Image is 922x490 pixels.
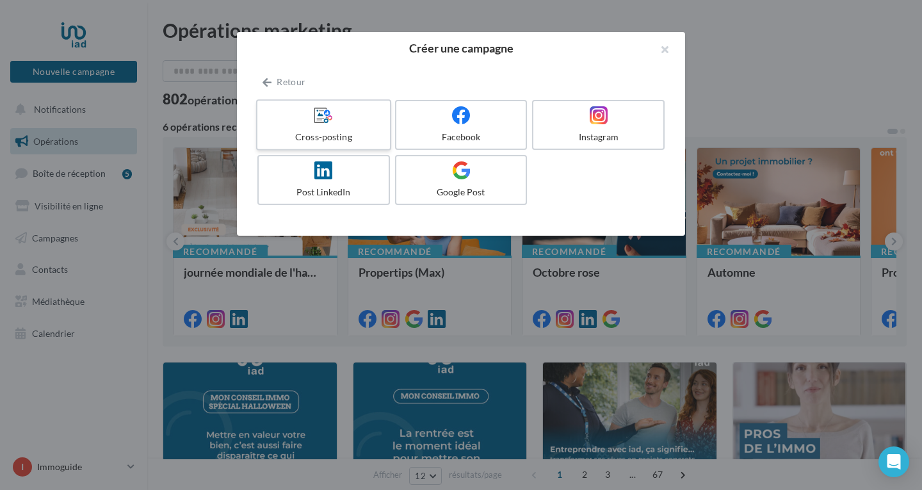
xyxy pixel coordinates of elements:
[538,131,658,143] div: Instagram
[878,446,909,477] div: Open Intercom Messenger
[401,131,521,143] div: Facebook
[401,186,521,199] div: Google Post
[257,42,665,54] h2: Créer une campagne
[257,74,311,90] button: Retour
[264,186,384,199] div: Post LinkedIn
[263,131,384,143] div: Cross-posting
